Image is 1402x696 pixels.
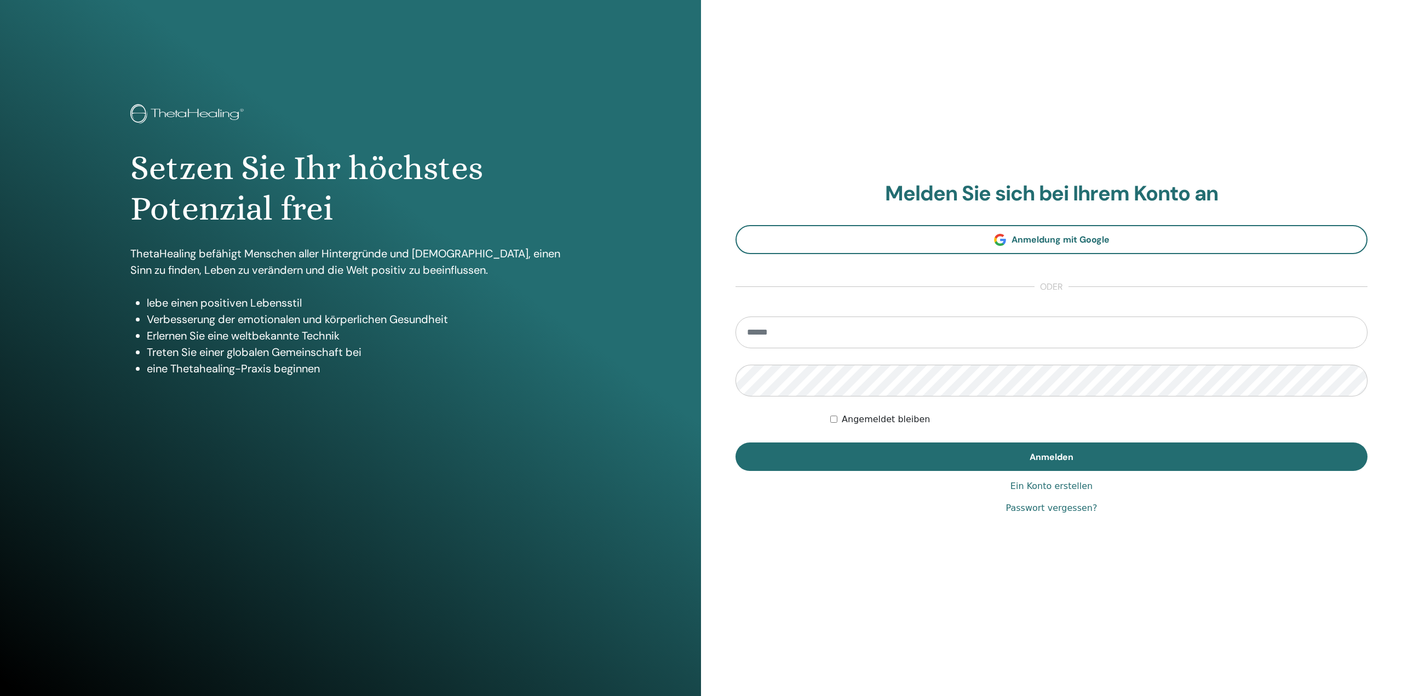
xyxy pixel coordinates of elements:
[1006,502,1098,515] a: Passwort vergessen?
[736,442,1367,471] button: Anmelden
[830,413,1367,426] div: Keep me authenticated indefinitely or until I manually logout
[842,413,930,426] label: Angemeldet bleiben
[1012,234,1110,245] span: Anmeldung mit Google
[1010,480,1093,493] a: Ein Konto erstellen
[130,148,570,229] h1: Setzen Sie Ihr höchstes Potenzial frei
[736,181,1367,206] h2: Melden Sie sich bei Ihrem Konto an
[147,295,570,311] li: lebe einen positiven Lebensstil
[147,344,570,360] li: Treten Sie einer globalen Gemeinschaft bei
[147,360,570,377] li: eine Thetahealing-Praxis beginnen
[130,245,570,278] p: ThetaHealing befähigt Menschen aller Hintergründe und [DEMOGRAPHIC_DATA], einen Sinn zu finden, L...
[736,225,1367,254] a: Anmeldung mit Google
[147,327,570,344] li: Erlernen Sie eine weltbekannte Technik
[1035,280,1068,294] span: oder
[147,311,570,327] li: Verbesserung der emotionalen und körperlichen Gesundheit
[1030,451,1073,463] span: Anmelden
